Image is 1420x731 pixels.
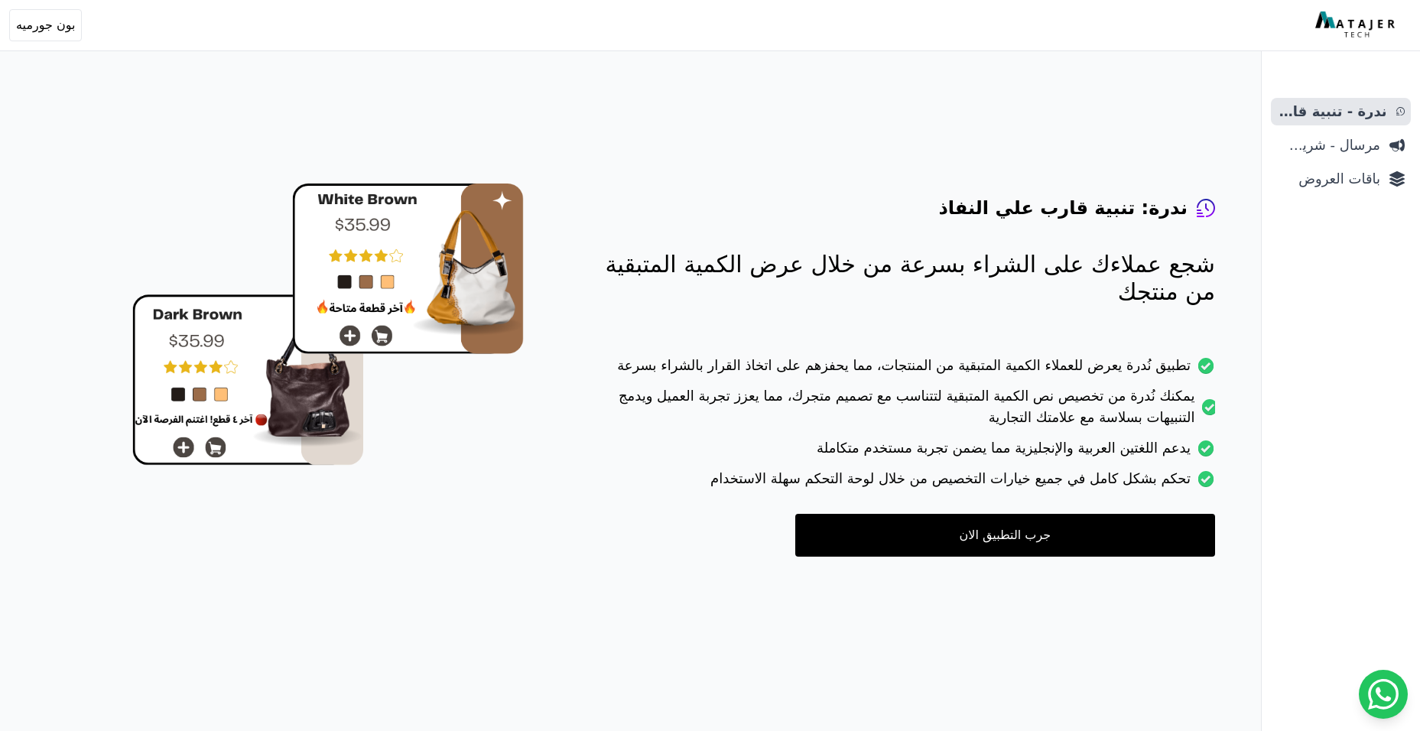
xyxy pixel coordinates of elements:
img: hero [132,184,524,466]
img: MatajerTech Logo [1315,11,1399,39]
span: باقات العروض [1277,168,1380,190]
li: يدعم اللغتين العربية والإنجليزية مما يضمن تجربة مستخدم متكاملة [585,437,1215,468]
p: شجع عملاءك على الشراء بسرعة من خلال عرض الكمية المتبقية من منتجك [585,251,1215,306]
button: بون جورميه [9,9,82,41]
li: تطبيق نُدرة يعرض للعملاء الكمية المتبقية من المنتجات، مما يحفزهم على اتخاذ القرار بالشراء بسرعة [585,355,1215,385]
a: جرب التطبيق الان [795,514,1215,557]
h4: ندرة: تنبية قارب علي النفاذ [938,196,1188,220]
span: مرسال - شريط دعاية [1277,135,1380,156]
li: تحكم بشكل كامل في جميع خيارات التخصيص من خلال لوحة التحكم سهلة الاستخدام [585,468,1215,499]
li: يمكنك نُدرة من تخصيص نص الكمية المتبقية لتتناسب مع تصميم متجرك، مما يعزز تجربة العميل ويدمج التنب... [585,385,1215,437]
span: ندرة - تنبية قارب علي النفاذ [1277,101,1387,122]
span: بون جورميه [16,16,75,34]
